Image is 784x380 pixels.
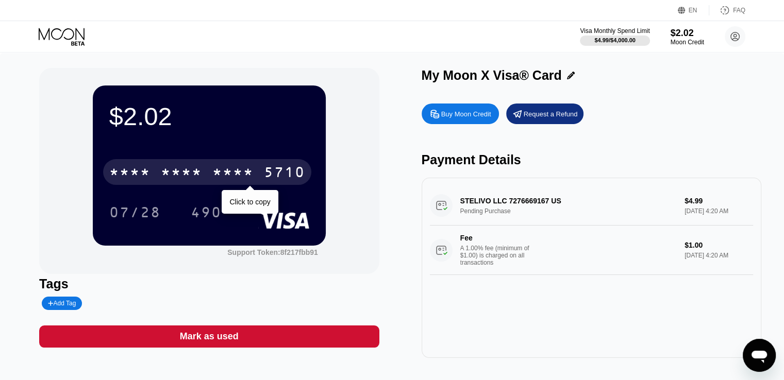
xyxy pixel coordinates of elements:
div: Visa Monthly Spend Limit [580,27,649,34]
div: My Moon X Visa® Card [422,68,562,83]
div: $2.02Moon Credit [671,28,704,46]
div: Mark as used [180,331,239,342]
div: Support Token:8f217fbb91 [227,248,318,256]
div: Request a Refund [506,103,583,124]
div: Fee [460,234,532,242]
div: $1.00 [685,241,753,249]
div: $2.02 [671,28,704,39]
div: Visa Monthly Spend Limit$4.99/$4,000.00 [580,27,649,46]
div: Click to copy [229,198,270,206]
div: Tags [39,277,379,291]
div: [DATE] 4:20 AM [685,252,753,259]
div: FAQ [733,7,745,14]
div: A 1.00% fee (minimum of $1.00) is charged on all transactions [460,245,538,266]
div: FAQ [709,5,745,15]
div: Request a Refund [524,110,578,118]
div: Moon Credit [671,39,704,46]
div: FeeA 1.00% fee (minimum of $1.00) is charged on all transactions$1.00[DATE] 4:20 AM [430,226,753,275]
div: $2.02 [109,102,309,131]
div: Add Tag [42,297,82,310]
div: $4.99 / $4,000.00 [594,37,636,43]
div: Mark as used [39,325,379,348]
div: 490 [183,199,229,225]
div: 07/28 [102,199,169,225]
div: Payment Details [422,152,761,167]
div: Support Token: 8f217fbb91 [227,248,318,256]
div: 5710 [264,165,305,182]
iframe: Button to launch messaging window [743,339,776,372]
div: 07/28 [109,205,161,222]
div: Buy Moon Credit [441,110,491,118]
div: EN [689,7,697,14]
div: Buy Moon Credit [422,103,499,124]
div: Add Tag [48,300,76,307]
div: EN [678,5,709,15]
div: 490 [191,205,222,222]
